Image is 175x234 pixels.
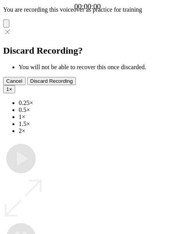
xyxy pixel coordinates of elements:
button: 1× [3,85,15,93]
span: 1 [6,86,9,92]
p: You are recording this voiceover as practice for training [3,6,172,13]
h2: Discard Recording? [3,45,172,56]
li: 1× [19,114,172,120]
a: 00:00:00 [74,2,101,11]
li: 0.25× [19,100,172,107]
li: 0.5× [19,107,172,114]
button: Cancel [3,77,26,85]
li: You will not be able to recover this once discarded. [19,64,172,71]
button: Discard Recording [27,77,76,85]
li: 2× [19,127,172,134]
li: 1.5× [19,120,172,127]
